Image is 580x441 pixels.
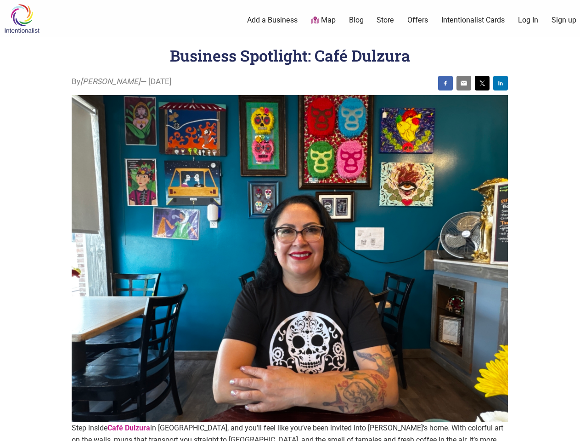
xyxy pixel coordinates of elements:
img: email sharing button [460,79,467,87]
img: linkedin sharing button [497,79,504,87]
i: [PERSON_NAME] [80,77,141,86]
img: facebook sharing button [442,79,449,87]
a: Blog [349,15,364,25]
span: By — [DATE] [72,76,172,88]
a: Intentionalist Cards [441,15,505,25]
a: Map [311,15,336,26]
h1: Business Spotlight: Café Dulzura [170,45,410,66]
a: Offers [407,15,428,25]
a: Sign up [552,15,576,25]
a: Café Dulzura [107,424,150,432]
img: twitter sharing button [479,79,486,87]
a: Store [377,15,394,25]
a: Add a Business [247,15,298,25]
a: Log In [518,15,538,25]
